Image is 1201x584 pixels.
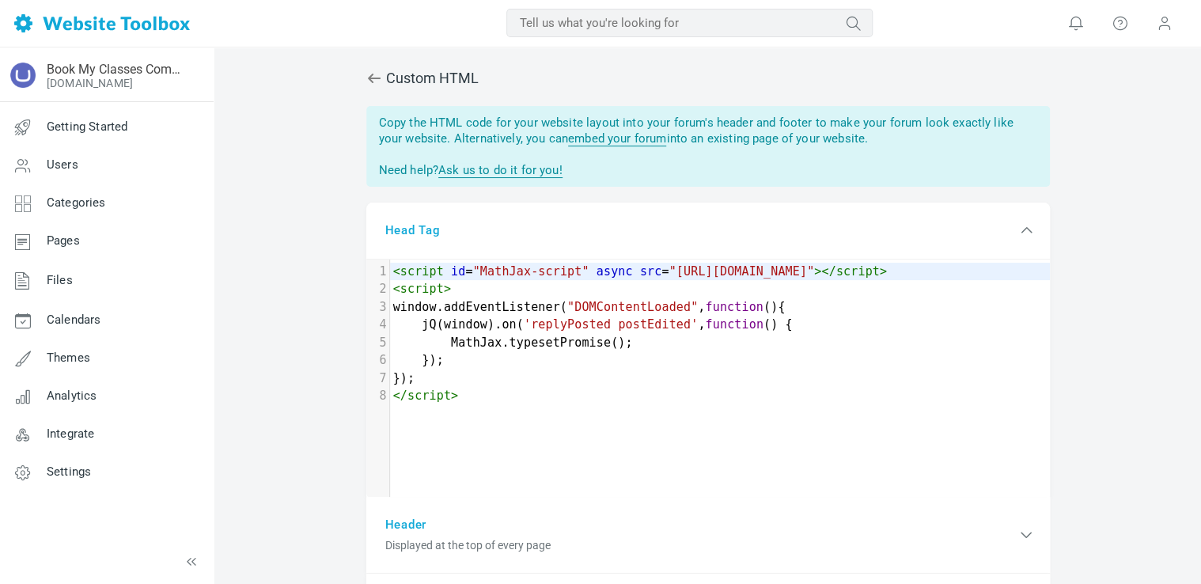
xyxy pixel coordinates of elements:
span: Integrate [47,427,94,441]
span: </ [393,389,407,403]
a: Ask us to do it for you! [438,163,563,178]
span: script [407,389,451,403]
div: 7 [366,370,389,388]
img: fetchedfavicon.ico [10,63,36,88]
span: < [393,264,400,279]
span: id [451,264,465,279]
div: 3 [366,298,389,317]
div: 4 [366,316,389,334]
span: script [400,264,444,279]
div: 5 [366,334,389,352]
div: Header [366,497,1050,575]
span: = = [393,264,888,279]
span: < [393,282,400,296]
span: function [705,317,763,332]
span: on [502,317,516,332]
span: function [705,300,763,314]
span: . ( , (){ [393,300,822,314]
span: Displayed at the top of every page [385,537,1017,554]
span: > [444,282,451,296]
span: MathJax [451,336,502,350]
span: window [444,317,487,332]
span: async [597,264,633,279]
span: Pages [47,233,80,248]
span: "DOMContentLoaded" [567,300,698,314]
span: Themes [47,351,90,365]
span: "[URL][DOMAIN_NAME]" [669,264,814,279]
span: Categories [47,195,106,210]
span: "MathJax-script" [473,264,589,279]
span: Calendars [47,313,100,327]
div: Head Tag [366,203,1050,260]
span: src [640,264,662,279]
span: ></ [814,264,836,279]
div: 2 [366,280,389,298]
span: }); [393,353,444,367]
div: 6 [366,351,389,370]
a: embed your forum [568,131,666,146]
span: addEventListener [444,300,560,314]
div: 1 [366,263,389,281]
span: Getting Started [47,119,127,134]
span: Settings [47,465,91,479]
span: }); [393,371,415,385]
span: script [400,282,444,296]
span: Users [47,157,78,172]
span: 'replyPosted postEdited' [524,317,698,332]
span: Custom HTML [366,59,1050,97]
span: Analytics [47,389,97,403]
span: > [880,264,887,279]
a: Book My Classes Community Forum [47,62,184,77]
span: window [393,300,437,314]
span: script [836,264,880,279]
a: [DOMAIN_NAME] [47,77,133,89]
input: Tell us what you're looking for [506,9,873,37]
div: Copy the HTML code for your website layout into your forum's header and footer to make your forum... [366,106,1050,187]
span: jQ [422,317,436,332]
span: typesetPromise [509,336,611,350]
span: > [451,389,458,403]
span: ( ). ( , () { [393,317,793,332]
span: Files [47,273,73,287]
div: 8 [366,387,389,405]
span: . (); [393,336,633,350]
